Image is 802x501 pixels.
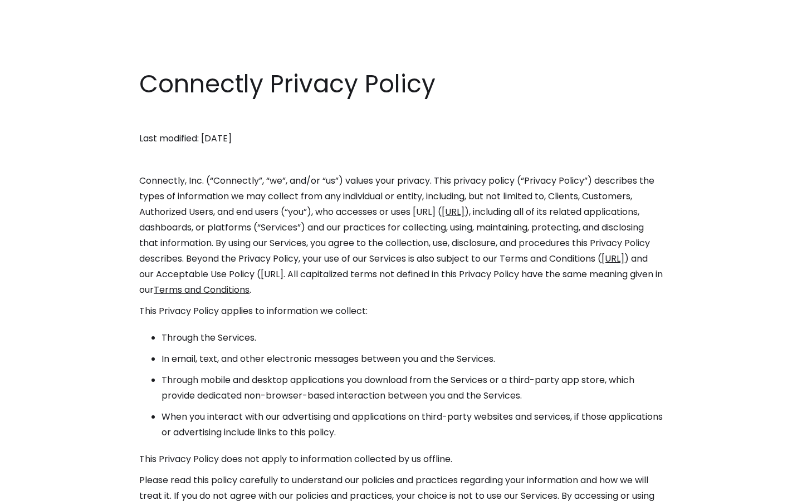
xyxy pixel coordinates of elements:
[154,283,250,296] a: Terms and Conditions
[139,173,663,298] p: Connectly, Inc. (“Connectly”, “we”, and/or “us”) values your privacy. This privacy policy (“Priva...
[139,67,663,101] h1: Connectly Privacy Policy
[139,451,663,467] p: This Privacy Policy does not apply to information collected by us offline.
[139,110,663,125] p: ‍
[22,482,67,497] ul: Language list
[162,330,663,346] li: Through the Services.
[139,303,663,319] p: This Privacy Policy applies to information we collect:
[139,152,663,168] p: ‍
[11,480,67,497] aside: Language selected: English
[442,205,464,218] a: [URL]
[601,252,624,265] a: [URL]
[162,372,663,404] li: Through mobile and desktop applications you download from the Services or a third-party app store...
[162,409,663,440] li: When you interact with our advertising and applications on third-party websites and services, if ...
[139,131,663,146] p: Last modified: [DATE]
[162,351,663,367] li: In email, text, and other electronic messages between you and the Services.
